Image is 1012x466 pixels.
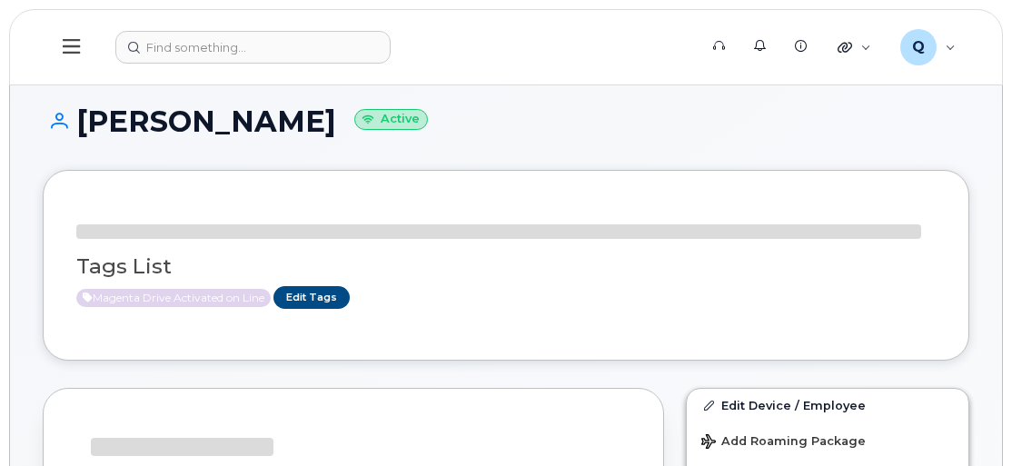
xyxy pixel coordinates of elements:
[687,421,968,459] button: Add Roaming Package
[76,289,271,307] span: Active
[687,389,968,421] a: Edit Device / Employee
[354,109,428,130] small: Active
[43,105,969,137] h1: [PERSON_NAME]
[701,434,866,451] span: Add Roaming Package
[273,286,350,309] a: Edit Tags
[76,255,936,278] h3: Tags List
